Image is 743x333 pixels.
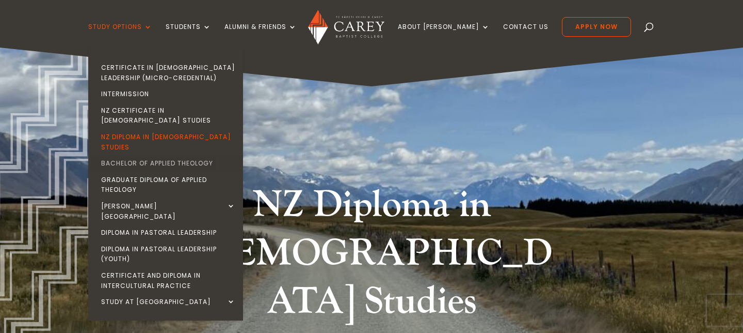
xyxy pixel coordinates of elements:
a: Contact Us [503,23,548,48]
a: Apply Now [562,17,631,37]
a: Study Options [88,23,152,48]
h1: NZ Diploma in [DEMOGRAPHIC_DATA] Studies [178,181,565,331]
a: Diploma in Pastoral Leadership [91,224,246,241]
a: [PERSON_NAME][GEOGRAPHIC_DATA] [91,198,246,224]
a: Intermission [91,86,246,102]
a: Certificate in [DEMOGRAPHIC_DATA] Leadership (Micro-credential) [91,59,246,86]
a: About [PERSON_NAME] [398,23,490,48]
a: Study at [GEOGRAPHIC_DATA] [91,294,246,310]
a: NZ Diploma in [DEMOGRAPHIC_DATA] Studies [91,129,246,155]
a: Bachelor of Applied Theology [91,155,246,172]
a: NZ Certificate in [DEMOGRAPHIC_DATA] Studies [91,102,246,129]
a: Graduate Diploma of Applied Theology [91,172,246,198]
a: Alumni & Friends [224,23,297,48]
a: Diploma in Pastoral Leadership (Youth) [91,241,246,267]
img: Carey Baptist College [308,10,384,44]
a: Students [166,23,211,48]
a: Certificate and Diploma in Intercultural Practice [91,267,246,294]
